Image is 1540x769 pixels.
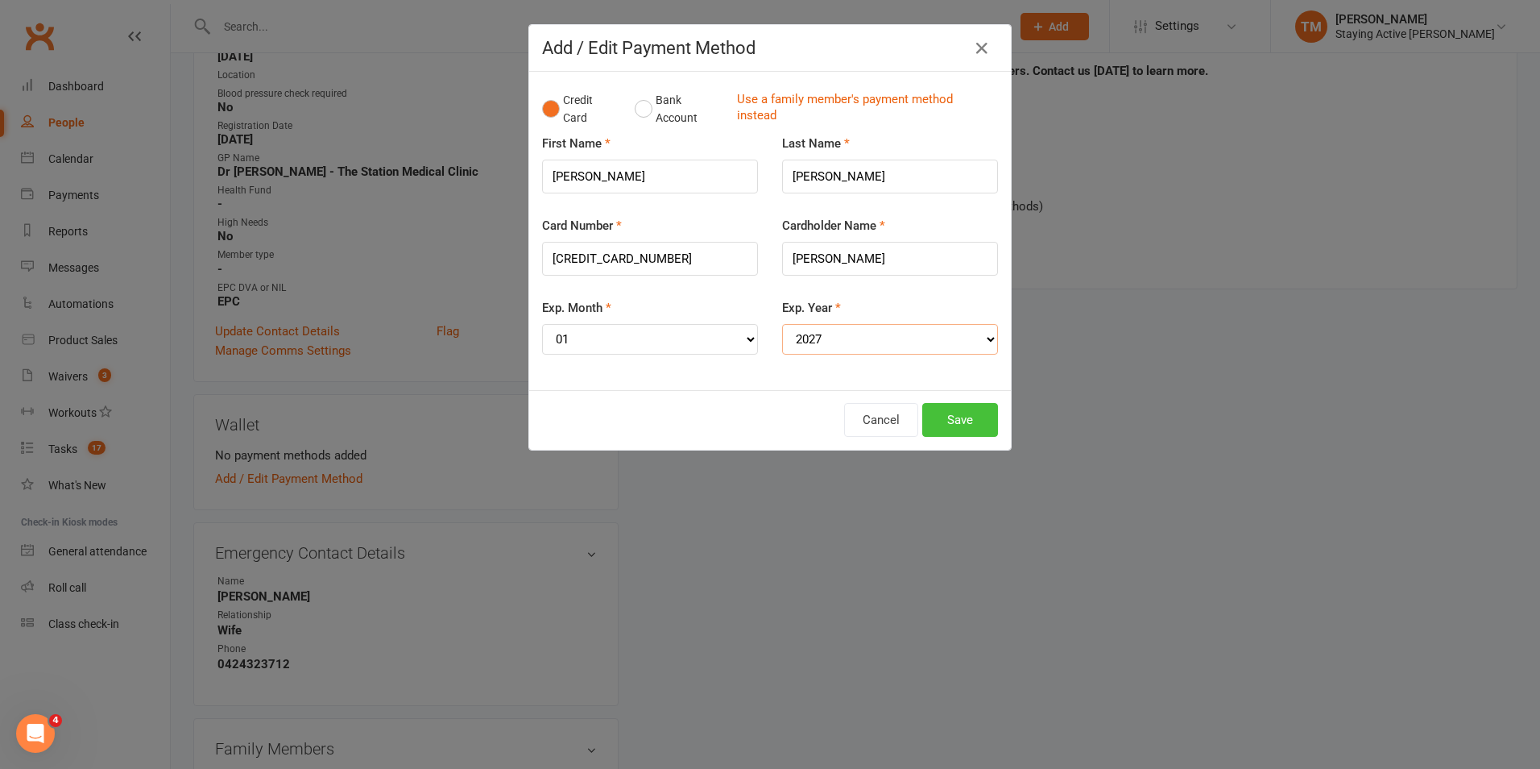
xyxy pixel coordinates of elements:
input: Name on card [782,242,998,276]
input: XXXX-XXXX-XXXX-XXXX [542,242,758,276]
button: Close [969,35,995,61]
label: Card Number [542,216,622,235]
iframe: Intercom live chat [16,714,55,753]
button: Credit Card [542,85,618,134]
button: Cancel [844,403,918,437]
label: Cardholder Name [782,216,885,235]
button: Bank Account [635,85,724,134]
h4: Add / Edit Payment Method [542,38,998,58]
label: Exp. Month [542,298,611,318]
span: 4 [49,714,62,727]
label: Last Name [782,134,850,153]
button: Save [922,403,998,437]
a: Use a family member's payment method instead [737,91,990,127]
label: Exp. Year [782,298,841,318]
label: First Name [542,134,611,153]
